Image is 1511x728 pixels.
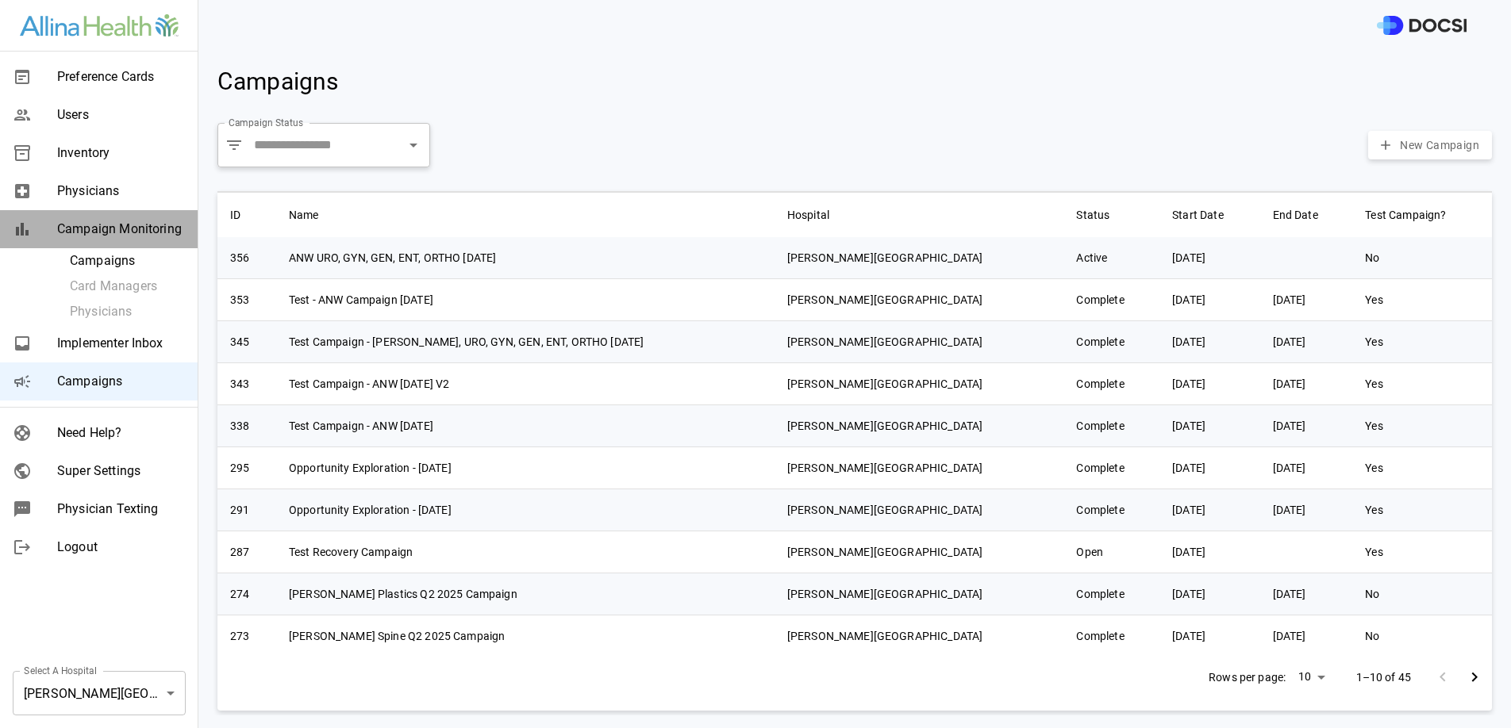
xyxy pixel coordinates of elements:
th: ID [217,192,276,237]
td: Test Recovery Campaign [276,531,775,573]
td: Yes [1352,278,1492,320]
td: Yes [1352,404,1492,446]
img: DOCSI Logo [1377,16,1467,36]
td: [DATE] [1159,573,1259,615]
td: [PERSON_NAME][GEOGRAPHIC_DATA] [775,446,1064,489]
td: [DATE] [1159,404,1259,446]
td: [DATE] [1260,446,1353,489]
td: Open [1063,531,1159,573]
td: [DATE] [1260,320,1353,362]
th: End Date [1260,192,1353,237]
span: Logout [57,538,185,557]
td: 338 [217,404,276,446]
span: Inventory [57,144,185,163]
td: Yes [1352,362,1492,404]
button: New Campaign [1368,131,1492,160]
td: [PERSON_NAME][GEOGRAPHIC_DATA] [775,489,1064,531]
td: [PERSON_NAME][GEOGRAPHIC_DATA] [775,320,1064,362]
td: [DATE] [1159,446,1259,489]
td: 273 [217,615,276,657]
button: Open [402,134,425,156]
td: Test Campaign - ANW [DATE] [276,404,775,446]
td: [DATE] [1159,531,1259,573]
p: Rows per page: [1209,669,1286,685]
td: Test - ANW Campaign [DATE] [276,278,775,320]
td: [PERSON_NAME][GEOGRAPHIC_DATA] [775,404,1064,446]
td: [DATE] [1159,237,1259,279]
td: [DATE] [1159,615,1259,657]
th: Start Date [1159,192,1259,237]
td: 291 [217,489,276,531]
span: Physicians [57,182,185,201]
label: Campaign Status [229,116,303,129]
td: [PERSON_NAME][GEOGRAPHIC_DATA] [775,362,1064,404]
td: Test Campaign - [PERSON_NAME], URO, GYN, GEN, ENT, ORTHO [DATE] [276,320,775,362]
td: Yes [1352,446,1492,489]
span: Implementer Inbox [57,334,185,353]
td: Yes [1352,531,1492,573]
button: Go to next page [1459,661,1490,693]
td: Yes [1352,320,1492,362]
div: 10 [1292,665,1330,688]
th: Hospital [775,192,1064,237]
td: Active [1063,237,1159,279]
td: [PERSON_NAME][GEOGRAPHIC_DATA] [775,573,1064,615]
span: Need Help? [57,423,185,443]
td: [PERSON_NAME][GEOGRAPHIC_DATA] [775,531,1064,573]
span: Super Settings [57,462,185,481]
th: Test Campaign? [1352,192,1492,237]
td: [DATE] [1159,278,1259,320]
td: No [1352,237,1492,279]
p: 1–10 of 45 [1356,669,1412,685]
td: [DATE] [1159,362,1259,404]
td: Complete [1063,446,1159,489]
td: Complete [1063,489,1159,531]
td: [DATE] [1159,320,1259,362]
td: 295 [217,446,276,489]
label: Select A Hospital [24,664,97,677]
td: 274 [217,573,276,615]
td: Opportunity Exploration - [DATE] [276,446,775,489]
td: [PERSON_NAME][GEOGRAPHIC_DATA] [775,278,1064,320]
td: Complete [1063,615,1159,657]
td: [PERSON_NAME] Spine Q2 2025 Campaign [276,615,775,657]
td: No [1352,573,1492,615]
td: Opportunity Exploration - [DATE] [276,489,775,531]
td: Complete [1063,278,1159,320]
span: Campaigns [57,372,185,391]
td: Test Campaign - ANW [DATE] V2 [276,362,775,404]
span: Campaign Monitoring [57,220,185,239]
td: 343 [217,362,276,404]
th: Name [276,192,775,237]
td: ANW URO, GYN, GEN, ENT, ORTHO [DATE] [276,237,775,279]
td: Complete [1063,362,1159,404]
td: [DATE] [1260,615,1353,657]
td: 345 [217,320,276,362]
td: [DATE] [1260,573,1353,615]
span: Campaigns [217,67,338,95]
td: [DATE] [1260,489,1353,531]
span: Campaigns [70,251,185,270]
td: 287 [217,531,276,573]
td: Yes [1352,489,1492,531]
td: No [1352,615,1492,657]
td: Complete [1063,320,1159,362]
div: [PERSON_NAME][GEOGRAPHIC_DATA] [13,671,186,715]
th: Status [1063,192,1159,237]
td: [PERSON_NAME][GEOGRAPHIC_DATA] [775,237,1064,279]
span: Preference Cards [57,67,185,86]
td: Complete [1063,404,1159,446]
td: [PERSON_NAME] Plastics Q2 2025 Campaign [276,573,775,615]
td: 353 [217,278,276,320]
span: Physician Texting [57,500,185,519]
td: [DATE] [1260,362,1353,404]
span: Users [57,105,185,125]
img: Site Logo [20,14,179,37]
td: [DATE] [1260,278,1353,320]
td: Complete [1063,573,1159,615]
td: 356 [217,237,276,279]
td: [DATE] [1260,404,1353,446]
td: [PERSON_NAME][GEOGRAPHIC_DATA] [775,615,1064,657]
td: [DATE] [1159,489,1259,531]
